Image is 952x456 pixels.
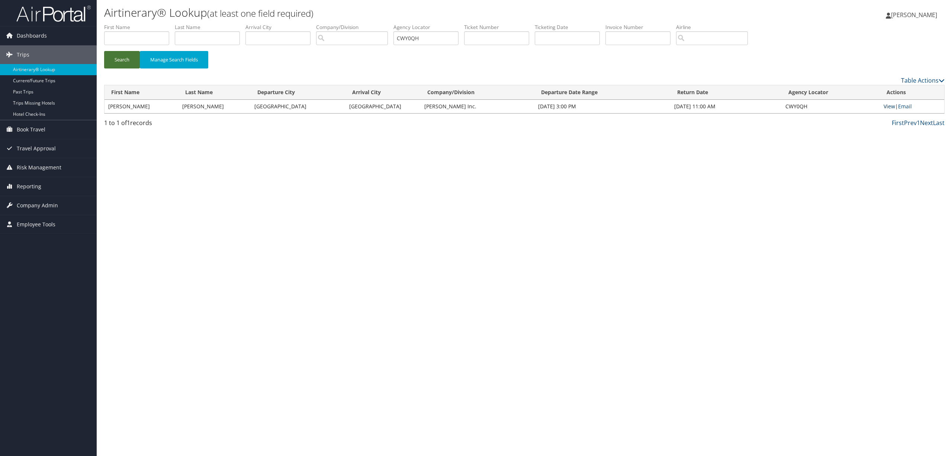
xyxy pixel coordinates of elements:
[534,85,671,100] th: Departure Date Range: activate to sort column ascending
[251,100,345,113] td: [GEOGRAPHIC_DATA]
[17,215,55,234] span: Employee Tools
[901,76,945,84] a: Table Actions
[104,100,178,113] td: [PERSON_NAME]
[17,158,61,177] span: Risk Management
[245,23,316,31] label: Arrival City
[104,23,175,31] label: First Name
[892,119,904,127] a: First
[16,5,91,22] img: airportal-logo.png
[421,100,534,113] td: [PERSON_NAME] Inc.
[104,5,665,20] h1: Airtinerary® Lookup
[393,23,464,31] label: Agency Locator
[904,119,917,127] a: Prev
[880,100,945,113] td: |
[345,100,420,113] td: [GEOGRAPHIC_DATA]
[104,51,140,68] button: Search
[175,23,245,31] label: Last Name
[933,119,945,127] a: Last
[17,45,29,64] span: Trips
[891,11,937,19] span: [PERSON_NAME]
[178,85,251,100] th: Last Name: activate to sort column ascending
[782,85,879,100] th: Agency Locator: activate to sort column ascending
[886,4,945,26] a: [PERSON_NAME]
[464,23,535,31] label: Ticket Number
[345,85,420,100] th: Arrival City: activate to sort column ascending
[316,23,393,31] label: Company/Division
[17,120,45,139] span: Book Travel
[534,100,671,113] td: [DATE] 3:00 PM
[104,118,306,131] div: 1 to 1 of records
[898,103,912,110] a: Email
[676,23,753,31] label: Airline
[17,26,47,45] span: Dashboards
[207,7,313,19] small: (at least one field required)
[605,23,676,31] label: Invoice Number
[670,85,782,100] th: Return Date: activate to sort column ascending
[251,85,345,100] th: Departure City: activate to sort column ascending
[140,51,208,68] button: Manage Search Fields
[880,85,945,100] th: Actions
[17,139,56,158] span: Travel Approval
[670,100,782,113] td: [DATE] 11:00 AM
[782,100,879,113] td: CWY0QH
[535,23,605,31] label: Ticketing Date
[104,85,178,100] th: First Name: activate to sort column ascending
[178,100,251,113] td: [PERSON_NAME]
[421,85,534,100] th: Company/Division
[920,119,933,127] a: Next
[884,103,895,110] a: View
[17,177,41,196] span: Reporting
[17,196,58,215] span: Company Admin
[917,119,920,127] a: 1
[127,119,130,127] span: 1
